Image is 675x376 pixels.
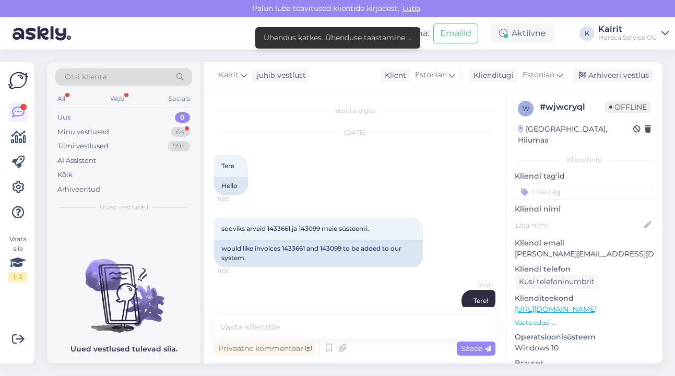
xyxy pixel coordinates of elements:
[217,195,256,203] span: 11:00
[47,240,200,334] img: No chats
[214,128,495,137] div: [DATE]
[221,162,234,170] span: Tere
[515,275,599,289] div: Küsi telefoninumbrit
[214,240,423,267] div: would like invoices 1433661 and 143099 to be added to our system.
[598,25,669,42] a: KairitHoreca Service OÜ
[515,155,654,164] div: Kliendi info
[473,297,488,304] span: Tere!
[217,267,256,275] span: 11:00
[57,184,100,195] div: Arhiveeritud
[491,24,554,43] div: Aktiivne
[515,318,654,327] p: Vaata edasi ...
[515,204,654,215] p: Kliendi nimi
[264,32,412,43] div: Ühendus katkes. Ühenduse taastamine ...
[221,225,369,232] span: sooviks arveid 1433661 ja 143099 meie süsteemi.
[57,156,96,166] div: AI Assistent
[399,4,423,13] span: Luba
[598,33,657,42] div: Horeca Service OÜ
[171,127,190,137] div: 64
[598,25,657,33] div: Kairit
[515,171,654,182] p: Kliendi tag'id
[605,101,651,113] span: Offline
[515,343,654,354] p: Windows 10
[167,92,192,105] div: Socials
[381,70,406,81] div: Klient
[515,249,654,260] p: [PERSON_NAME][EMAIL_ADDRESS][DOMAIN_NAME]
[57,141,109,151] div: Tiimi vestlused
[219,69,239,81] span: Kairit
[433,23,478,43] button: Emailid
[168,141,190,151] div: 99+
[461,344,491,353] span: Saada
[108,92,126,105] div: Web
[515,238,654,249] p: Kliendi email
[8,272,27,281] div: 1 / 3
[70,344,177,355] p: Uued vestlused tulevad siia.
[253,70,306,81] div: juhib vestlust
[579,26,594,41] div: K
[515,184,654,199] input: Lisa tag
[573,68,653,83] div: Arhiveeri vestlus
[515,264,654,275] p: Kliendi telefon
[214,106,495,115] div: Vestlus algas
[214,177,248,195] div: Hello
[175,112,190,123] div: 0
[8,70,28,90] img: Askly Logo
[57,127,109,137] div: Minu vestlused
[523,69,554,81] span: Estonian
[57,112,71,123] div: Uus
[515,332,654,343] p: Operatsioonisüsteem
[540,101,605,113] div: # wjwcryql
[55,92,67,105] div: All
[515,358,654,369] p: Brauser
[523,104,529,112] span: w
[8,234,27,281] div: Vaata siia
[469,70,514,81] div: Klienditugi
[214,342,316,356] div: Privaatne kommentaar
[515,304,597,314] a: [URL][DOMAIN_NAME]
[518,124,633,146] div: [GEOGRAPHIC_DATA], Hiiumaa
[100,203,148,212] span: Uued vestlused
[65,72,106,83] span: Otsi kliente
[453,281,492,289] span: Kairit
[57,170,73,180] div: Kõik
[415,69,447,81] span: Estonian
[515,293,654,304] p: Klienditeekond
[515,219,642,231] input: Lisa nimi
